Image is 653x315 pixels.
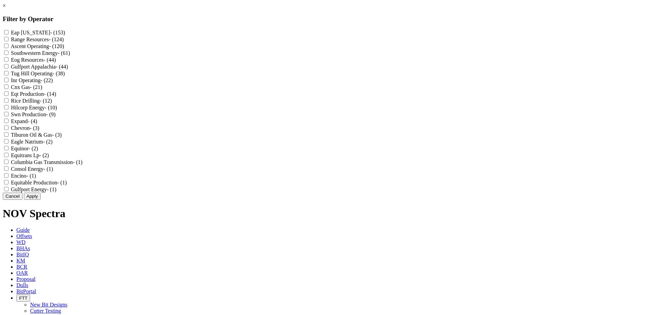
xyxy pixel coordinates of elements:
[16,276,36,282] span: Proposal
[16,270,28,276] span: OAR
[11,173,36,179] label: Encino
[11,159,82,165] label: Columbia Gas Transmission
[46,111,56,117] span: - (9)
[49,36,64,42] span: - (124)
[30,308,61,314] a: Cutter Testing
[16,288,36,294] span: BitPortal
[16,233,32,239] span: Offsets
[11,71,65,76] label: Tug Hill Operating
[11,111,56,117] label: Swn Production
[30,84,42,90] span: - (21)
[56,64,68,70] span: - (44)
[11,64,68,70] label: Gulfport Appalachia
[57,180,67,185] span: - (1)
[3,193,23,200] button: Cancel
[11,166,53,172] label: Consol Energy
[11,146,38,151] label: Equinor
[16,227,30,233] span: Guide
[41,77,53,83] span: - (22)
[11,125,39,131] label: Chevron
[11,105,57,110] label: Hilcorp Energy
[26,173,36,179] span: - (1)
[40,98,52,104] span: - (12)
[11,139,53,145] label: Eagle Natrium
[16,239,26,245] span: WD
[11,77,53,83] label: Inr Operating
[16,282,28,288] span: Dulls
[16,258,25,264] span: KM
[53,71,65,76] span: - (38)
[11,84,42,90] label: Cnx Gas
[11,30,65,35] label: Eap [US_STATE]
[11,43,64,49] label: Ascent Operating
[44,57,56,63] span: - (44)
[28,118,37,124] span: - (4)
[16,245,30,251] span: BHAs
[39,152,49,158] span: - (2)
[19,296,27,301] span: FTT
[3,15,650,23] h3: Filter by Operator
[11,91,56,97] label: Eqt Production
[43,166,53,172] span: - (1)
[11,180,67,185] label: Equitable Production
[11,186,56,192] label: Gulfport Energy
[73,159,82,165] span: - (1)
[11,98,52,104] label: Rice Drilling
[11,36,64,42] label: Range Resources
[11,118,37,124] label: Expand
[16,264,27,270] span: BCR
[50,30,65,35] span: - (153)
[47,186,56,192] span: - (1)
[45,105,57,110] span: - (10)
[24,193,41,200] button: Apply
[3,3,6,9] a: ×
[28,146,38,151] span: - (2)
[30,125,39,131] span: - (3)
[16,252,29,257] span: BitIQ
[52,132,61,138] span: - (3)
[11,50,70,56] label: Southwestern Energy
[30,302,67,307] a: New Bit Designs
[43,139,53,145] span: - (2)
[11,132,62,138] label: Tiburon Oil & Gas
[58,50,70,56] span: - (61)
[11,152,49,158] label: Equitrans Lp
[11,57,56,63] label: Eog Resources
[44,91,56,97] span: - (14)
[3,207,650,220] h1: NOV Spectra
[49,43,64,49] span: - (120)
